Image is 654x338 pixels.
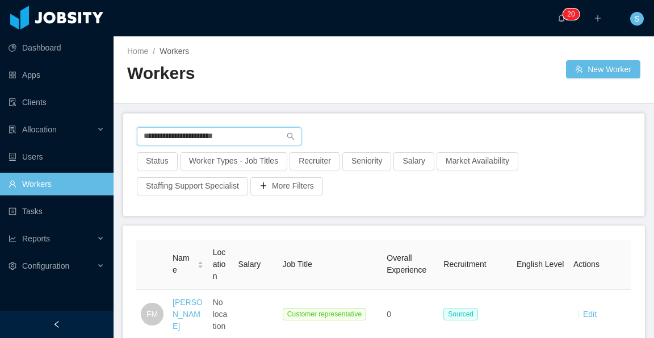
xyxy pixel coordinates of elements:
[173,252,192,276] span: Name
[22,234,50,243] span: Reports
[153,47,155,56] span: /
[22,261,69,270] span: Configuration
[387,253,426,274] span: Overall Experience
[290,152,340,170] button: Recruiter
[443,309,483,318] a: Sourced
[160,47,189,56] span: Workers
[238,260,261,269] span: Salary
[283,308,366,320] span: Customer representative
[197,264,203,268] i: icon: caret-down
[9,262,16,270] i: icon: setting
[137,152,178,170] button: Status
[517,260,564,269] span: English Level
[437,152,518,170] button: Market Availability
[443,308,478,320] span: Sourced
[22,125,57,134] span: Allocation
[594,14,602,22] i: icon: plus
[213,248,226,281] span: Location
[571,9,575,20] p: 0
[146,303,158,326] span: FM
[563,9,579,20] sup: 20
[9,173,104,195] a: icon: userWorkers
[127,47,148,56] a: Home
[634,12,639,26] span: S
[573,260,599,269] span: Actions
[393,152,434,170] button: Salary
[9,126,16,133] i: icon: solution
[557,14,565,22] i: icon: bell
[287,132,295,140] i: icon: search
[342,152,391,170] button: Seniority
[443,260,486,269] span: Recruitment
[9,145,104,168] a: icon: robotUsers
[567,9,571,20] p: 2
[583,310,597,319] a: Edit
[197,260,204,268] div: Sort
[137,177,248,195] button: Staffing Support Specialist
[173,298,203,331] a: [PERSON_NAME]
[9,235,16,243] i: icon: line-chart
[9,91,104,114] a: icon: auditClients
[127,62,384,85] h2: Workers
[180,152,287,170] button: Worker Types - Job Titles
[9,200,104,223] a: icon: profileTasks
[283,260,312,269] span: Job Title
[566,60,640,78] button: icon: usergroup-addNew Worker
[9,36,104,59] a: icon: pie-chartDashboard
[250,177,323,195] button: icon: plusMore Filters
[197,260,203,263] i: icon: caret-up
[9,64,104,86] a: icon: appstoreApps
